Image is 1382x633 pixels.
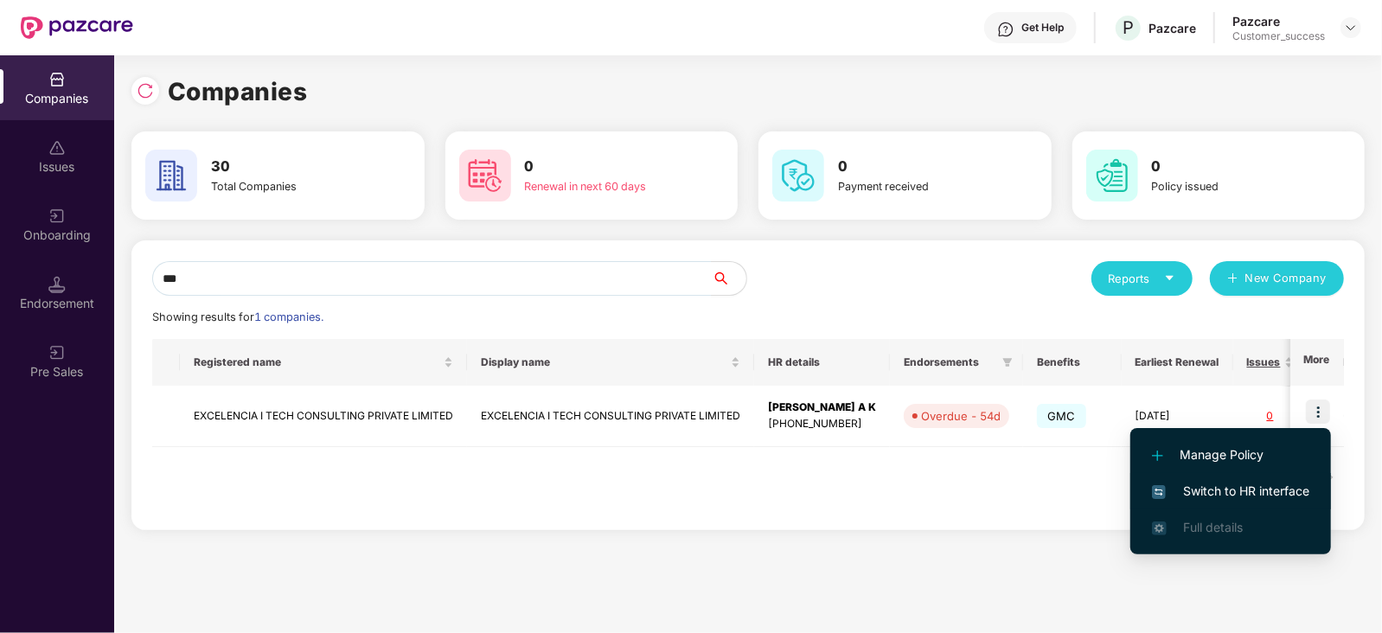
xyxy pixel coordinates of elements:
[1233,339,1308,386] th: Issues
[1122,386,1233,447] td: [DATE]
[481,355,727,369] span: Display name
[48,139,66,157] img: svg+xml;base64,PHN2ZyBpZD0iSXNzdWVzX2Rpc2FibGVkIiB4bWxucz0iaHR0cDovL3d3dy53My5vcmcvMjAwMC9zdmciIH...
[838,178,987,195] div: Payment received
[194,355,440,369] span: Registered name
[754,339,890,386] th: HR details
[21,16,133,39] img: New Pazcare Logo
[711,261,747,296] button: search
[1086,150,1138,201] img: svg+xml;base64,PHN2ZyB4bWxucz0iaHR0cDovL3d3dy53My5vcmcvMjAwMC9zdmciIHdpZHRoPSI2MCIgaGVpZ2h0PSI2MC...
[1023,339,1122,386] th: Benefits
[711,272,746,285] span: search
[168,73,308,111] h1: Companies
[1245,270,1328,287] span: New Company
[921,407,1001,425] div: Overdue - 54d
[145,150,197,201] img: svg+xml;base64,PHN2ZyB4bWxucz0iaHR0cDovL3d3dy53My5vcmcvMjAwMC9zdmciIHdpZHRoPSI2MCIgaGVpZ2h0PSI2MC...
[525,178,674,195] div: Renewal in next 60 days
[1210,261,1344,296] button: plusNew Company
[152,310,323,323] span: Showing results for
[1152,521,1166,535] img: svg+xml;base64,PHN2ZyB4bWxucz0iaHR0cDovL3d3dy53My5vcmcvMjAwMC9zdmciIHdpZHRoPSIxNi4zNjMiIGhlaWdodD...
[1247,408,1294,425] div: 0
[1247,355,1281,369] span: Issues
[1184,520,1244,534] span: Full details
[1152,445,1309,464] span: Manage Policy
[1290,339,1344,386] th: More
[1002,357,1013,368] span: filter
[997,21,1014,38] img: svg+xml;base64,PHN2ZyBpZD0iSGVscC0zMngzMiIgeG1sbnM9Imh0dHA6Ly93d3cudzMub3JnLzIwMDAvc3ZnIiB3aWR0aD...
[1037,404,1086,428] span: GMC
[467,339,754,386] th: Display name
[999,352,1016,373] span: filter
[1164,272,1175,284] span: caret-down
[48,208,66,225] img: svg+xml;base64,PHN2ZyB3aWR0aD0iMjAiIGhlaWdodD0iMjAiIHZpZXdCb3g9IjAgMCAyMCAyMCIgZmlsbD0ibm9uZSIgeG...
[1152,482,1309,501] span: Switch to HR interface
[211,178,360,195] div: Total Companies
[180,386,467,447] td: EXCELENCIA I TECH CONSULTING PRIVATE LIMITED
[211,156,360,178] h3: 30
[1152,485,1166,499] img: svg+xml;base64,PHN2ZyB4bWxucz0iaHR0cDovL3d3dy53My5vcmcvMjAwMC9zdmciIHdpZHRoPSIxNiIgaGVpZ2h0PSIxNi...
[1123,17,1134,38] span: P
[137,82,154,99] img: svg+xml;base64,PHN2ZyBpZD0iUmVsb2FkLTMyeDMyIiB4bWxucz0iaHR0cDovL3d3dy53My5vcmcvMjAwMC9zdmciIHdpZH...
[180,339,467,386] th: Registered name
[1109,270,1175,287] div: Reports
[1152,451,1162,461] img: svg+xml;base64,PHN2ZyB4bWxucz0iaHR0cDovL3d3dy53My5vcmcvMjAwMC9zdmciIHdpZHRoPSIxMi4yMDEiIGhlaWdodD...
[838,156,987,178] h3: 0
[48,71,66,88] img: svg+xml;base64,PHN2ZyBpZD0iQ29tcGFuaWVzIiB4bWxucz0iaHR0cDovL3d3dy53My5vcmcvMjAwMC9zdmciIHdpZHRoPS...
[1306,400,1330,424] img: icon
[1122,339,1233,386] th: Earliest Renewal
[525,156,674,178] h3: 0
[1232,13,1325,29] div: Pazcare
[467,386,754,447] td: EXCELENCIA I TECH CONSULTING PRIVATE LIMITED
[1152,178,1301,195] div: Policy issued
[1232,29,1325,43] div: Customer_success
[48,344,66,361] img: svg+xml;base64,PHN2ZyB3aWR0aD0iMjAiIGhlaWdodD0iMjAiIHZpZXdCb3g9IjAgMCAyMCAyMCIgZmlsbD0ibm9uZSIgeG...
[254,310,323,323] span: 1 companies.
[459,150,511,201] img: svg+xml;base64,PHN2ZyB4bWxucz0iaHR0cDovL3d3dy53My5vcmcvMjAwMC9zdmciIHdpZHRoPSI2MCIgaGVpZ2h0PSI2MC...
[768,400,876,416] div: [PERSON_NAME] A K
[768,416,876,432] div: [PHONE_NUMBER]
[1344,21,1358,35] img: svg+xml;base64,PHN2ZyBpZD0iRHJvcGRvd24tMzJ4MzIiIHhtbG5zPSJodHRwOi8vd3d3LnczLm9yZy8yMDAwL3N2ZyIgd2...
[1227,272,1238,286] span: plus
[1152,156,1301,178] h3: 0
[48,276,66,293] img: svg+xml;base64,PHN2ZyB3aWR0aD0iMTQuNSIgaGVpZ2h0PSIxNC41IiB2aWV3Qm94PSIwIDAgMTYgMTYiIGZpbGw9Im5vbm...
[1148,20,1196,36] div: Pazcare
[904,355,995,369] span: Endorsements
[772,150,824,201] img: svg+xml;base64,PHN2ZyB4bWxucz0iaHR0cDovL3d3dy53My5vcmcvMjAwMC9zdmciIHdpZHRoPSI2MCIgaGVpZ2h0PSI2MC...
[1021,21,1064,35] div: Get Help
